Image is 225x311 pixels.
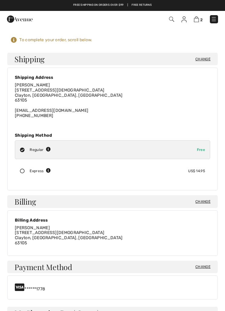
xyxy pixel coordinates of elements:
[7,13,33,25] img: 1ère Avenue
[195,199,210,204] span: Change
[15,133,210,138] div: Shipping Method
[200,18,203,22] span: 2
[15,218,210,223] div: Billing Address
[195,264,210,269] span: Change
[15,83,210,119] div: [EMAIL_ADDRESS][DOMAIN_NAME]
[195,56,210,62] span: Change
[7,16,33,22] a: 1ère Avenue
[211,16,217,22] img: Menu
[15,230,123,246] span: [STREET_ADDRESS][DEMOGRAPHIC_DATA] Clayton, [GEOGRAPHIC_DATA], [GEOGRAPHIC_DATA] 63105
[30,168,51,174] div: Express
[194,16,203,22] a: 2
[30,147,51,152] div: Regular
[15,225,50,230] span: [PERSON_NAME]
[19,37,92,43] div: To complete your order, scroll below.
[194,16,199,22] img: Shopping Bag
[169,17,174,22] img: Search
[132,3,152,7] a: Free Returns
[15,113,53,118] a: [PHONE_NUMBER]
[188,168,205,174] div: US$ 14.95
[127,3,128,7] span: |
[15,55,44,63] span: Shipping
[73,3,124,7] a: Free shipping on orders over $99
[181,16,187,22] img: My Info
[15,82,50,88] span: [PERSON_NAME]
[15,75,210,80] div: Shipping Address
[197,148,205,152] span: Free
[15,88,123,103] span: [STREET_ADDRESS][DEMOGRAPHIC_DATA] Clayton, [GEOGRAPHIC_DATA], [GEOGRAPHIC_DATA] 63105
[15,198,36,205] span: Billing
[15,263,72,271] span: Payment Method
